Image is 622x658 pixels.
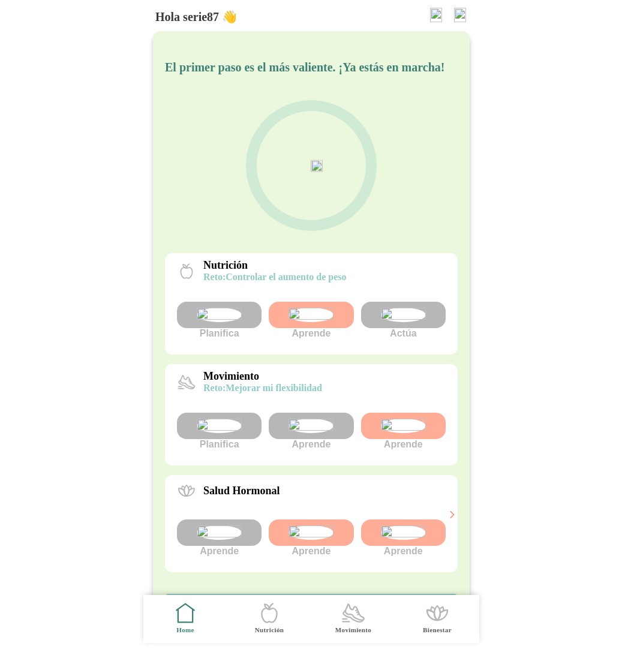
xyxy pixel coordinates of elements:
[203,383,226,393] span: reto:
[269,302,353,339] div: Aprende
[165,60,458,74] h5: El primer paso es el más valiente. ¡Ya estás en marcha!
[176,626,194,635] ion-label: Home
[254,626,283,635] ion-label: Nutrición
[166,594,456,627] ion-button: ¿Cómo estás [DATE]?
[177,302,262,339] div: Planifica
[360,302,445,339] div: Actúa
[203,485,280,497] p: Salud Hormonal
[203,272,347,283] p: Controlar el aumento de peso
[269,519,353,557] div: Aprende
[423,626,452,635] ion-label: Bienestar
[360,413,445,450] div: Aprende
[155,10,237,24] h5: Hola serie87 👋
[335,626,371,635] ion-label: Movimiento
[360,519,445,557] div: Aprende
[177,519,262,557] div: Aprende
[203,383,322,393] p: Mejorar mi flexibilidad
[203,259,347,272] p: Nutrición
[177,413,262,450] div: Planifica
[203,272,226,282] span: reto:
[203,370,322,383] p: Movimiento
[269,413,353,450] div: Aprende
